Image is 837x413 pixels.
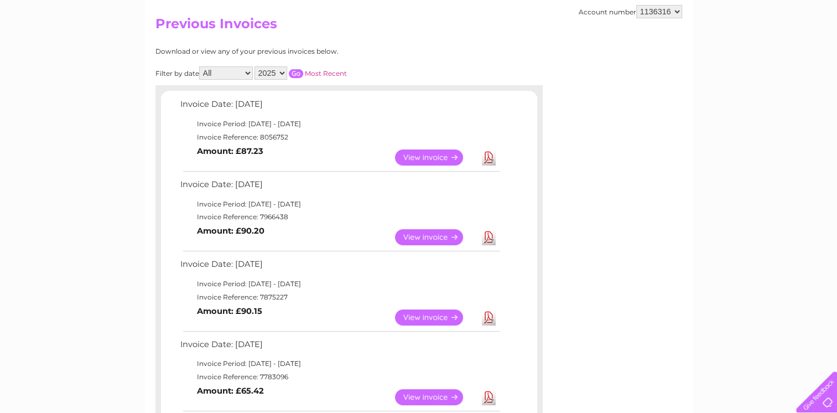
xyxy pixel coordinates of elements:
[628,6,705,19] a: 0333 014 3131
[800,47,826,55] a: Log out
[178,210,501,224] td: Invoice Reference: 7966438
[178,117,501,131] td: Invoice Period: [DATE] - [DATE]
[155,16,682,37] h2: Previous Invoices
[642,47,663,55] a: Water
[178,370,501,384] td: Invoice Reference: 7783096
[395,389,476,405] a: View
[178,337,501,358] td: Invoice Date: [DATE]
[178,277,501,291] td: Invoice Period: [DATE] - [DATE]
[178,357,501,370] td: Invoice Period: [DATE] - [DATE]
[395,229,476,245] a: View
[482,149,496,166] a: Download
[178,131,501,144] td: Invoice Reference: 8056752
[197,386,264,396] b: Amount: £65.42
[701,47,734,55] a: Telecoms
[482,229,496,245] a: Download
[178,177,501,198] td: Invoice Date: [DATE]
[197,146,263,156] b: Amount: £87.23
[395,149,476,166] a: View
[178,97,501,117] td: Invoice Date: [DATE]
[482,309,496,326] a: Download
[579,5,682,18] div: Account number
[482,389,496,405] a: Download
[178,291,501,304] td: Invoice Reference: 7875227
[741,47,757,55] a: Blog
[395,309,476,326] a: View
[197,226,264,236] b: Amount: £90.20
[670,47,694,55] a: Energy
[155,48,446,55] div: Download or view any of your previous invoices below.
[178,257,501,277] td: Invoice Date: [DATE]
[763,47,791,55] a: Contact
[197,306,262,316] b: Amount: £90.15
[305,69,347,78] a: Most Recent
[158,6,680,54] div: Clear Business is a trading name of Verastar Limited (registered in [GEOGRAPHIC_DATA] No. 3667643...
[29,29,86,63] img: logo.png
[178,198,501,211] td: Invoice Period: [DATE] - [DATE]
[155,66,446,80] div: Filter by date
